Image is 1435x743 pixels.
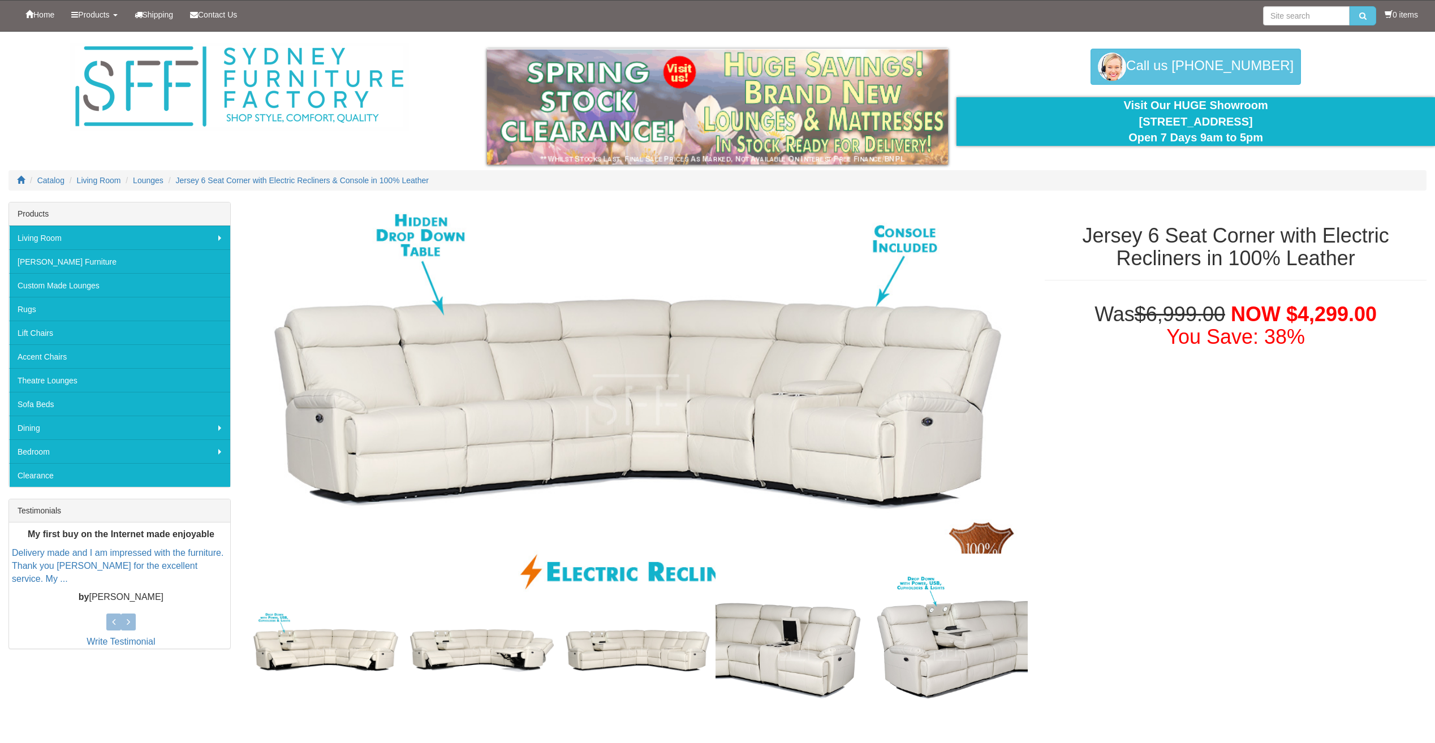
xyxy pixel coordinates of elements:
div: Products [9,202,230,226]
a: Products [63,1,126,29]
a: Custom Made Lounges [9,273,230,297]
a: Theatre Lounges [9,368,230,392]
span: Home [33,10,54,19]
a: Living Room [9,226,230,249]
span: NOW $4,299.00 [1231,303,1377,326]
del: $6,999.00 [1135,303,1225,326]
a: Catalog [37,176,64,185]
span: Shipping [143,10,174,19]
img: spring-sale.gif [487,49,949,165]
a: Sofa Beds [9,392,230,416]
b: My first buy on the Internet made enjoyable [28,529,214,539]
a: Write Testimonial [87,637,155,646]
span: Products [78,10,109,19]
a: Accent Chairs [9,344,230,368]
a: Clearance [9,463,230,487]
a: Lounges [133,176,163,185]
a: Rugs [9,297,230,321]
a: [PERSON_NAME] Furniture [9,249,230,273]
a: Home [17,1,63,29]
h1: Was [1045,303,1427,348]
p: [PERSON_NAME] [12,591,230,604]
span: Contact Us [198,10,237,19]
b: by [79,592,89,602]
div: Testimonials [9,499,230,522]
a: Living Room [77,176,121,185]
input: Site search [1263,6,1350,25]
a: Bedroom [9,439,230,463]
a: Shipping [126,1,182,29]
font: You Save: 38% [1166,325,1305,348]
a: Contact Us [182,1,245,29]
a: Jersey 6 Seat Corner with Electric Recliners & Console in 100% Leather [176,176,429,185]
a: Dining [9,416,230,439]
img: Sydney Furniture Factory [70,43,409,131]
a: Delivery made and I am impressed with the furniture. Thank you [PERSON_NAME] for the excellent se... [12,548,223,584]
a: Lift Chairs [9,321,230,344]
h1: Jersey 6 Seat Corner with Electric Recliners in 100% Leather [1045,224,1427,269]
div: Visit Our HUGE Showroom [STREET_ADDRESS] Open 7 Days 9am to 5pm [965,97,1427,146]
li: 0 items [1385,9,1418,20]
